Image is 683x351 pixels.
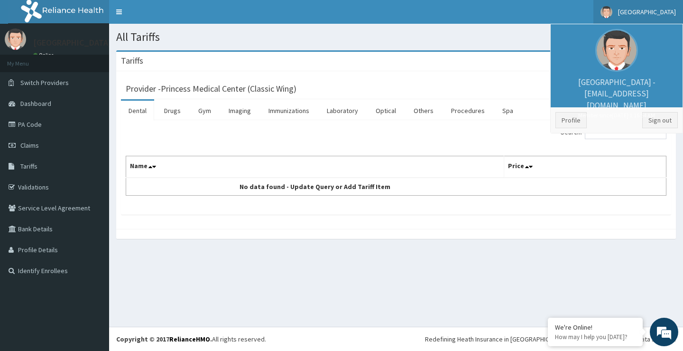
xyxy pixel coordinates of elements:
[191,101,219,121] a: Gym
[443,101,492,121] a: Procedures
[20,99,51,108] span: Dashboard
[600,6,612,18] img: User Image
[20,78,69,87] span: Switch Providers
[555,76,678,119] p: [GEOGRAPHIC_DATA] - [EMAIL_ADDRESS][DOMAIN_NAME]
[555,111,678,119] small: Member since [DATE] 1:16:54 AM
[126,85,296,93] h3: Provider - Princess Medical Center (Classic Wing)
[116,335,212,343] strong: Copyright © 2017 .
[121,101,154,121] a: Dental
[221,101,258,121] a: Imaging
[20,141,39,150] span: Claims
[495,101,521,121] a: Spa
[319,101,366,121] a: Laboratory
[368,101,404,121] a: Optical
[504,156,666,178] th: Price
[116,31,676,43] h1: All Tariffs
[555,323,636,332] div: We're Online!
[109,327,683,351] footer: All rights reserved.
[33,38,111,47] p: [GEOGRAPHIC_DATA]
[425,334,676,344] div: Redefining Heath Insurance in [GEOGRAPHIC_DATA] using Telemedicine and Data Science!
[406,101,441,121] a: Others
[126,156,504,178] th: Name
[555,112,587,128] a: Profile
[642,112,678,128] a: Sign out
[5,28,26,50] img: User Image
[169,335,210,343] a: RelianceHMO
[157,101,188,121] a: Drugs
[555,333,636,341] p: How may I help you today?
[618,8,676,16] span: [GEOGRAPHIC_DATA]
[595,29,638,72] img: User Image
[20,162,37,171] span: Tariffs
[121,57,143,65] h3: Tariffs
[33,52,56,58] a: Online
[126,178,504,196] td: No data found - Update Query or Add Tariff Item
[261,101,317,121] a: Immunizations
